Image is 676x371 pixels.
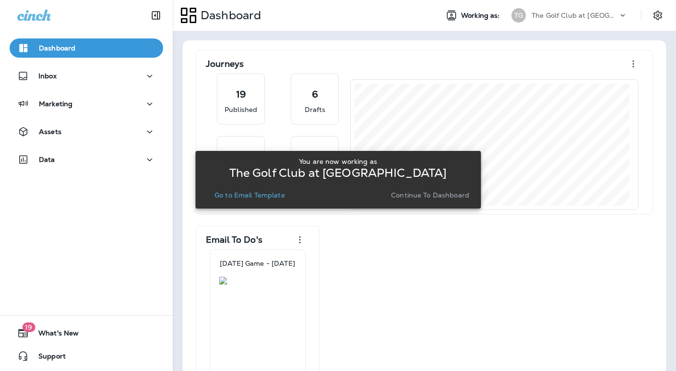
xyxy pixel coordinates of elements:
[461,12,502,20] span: Working as:
[39,128,61,136] p: Assets
[10,150,163,169] button: Data
[391,191,469,199] p: Continue to Dashboard
[299,158,377,165] p: You are now working as
[214,191,285,199] p: Go to Email Template
[10,94,163,113] button: Marketing
[10,323,163,343] button: 19What's New
[229,169,447,177] p: The Golf Club at [GEOGRAPHIC_DATA]
[29,329,79,341] span: What's New
[22,322,35,332] span: 19
[10,122,163,141] button: Assets
[10,346,163,366] button: Support
[142,6,169,25] button: Collapse Sidebar
[39,44,75,52] p: Dashboard
[532,12,618,19] p: The Golf Club at [GEOGRAPHIC_DATA]
[10,38,163,58] button: Dashboard
[511,8,526,23] div: TG
[38,72,57,80] p: Inbox
[39,100,72,108] p: Marketing
[10,66,163,86] button: Inbox
[39,156,55,163] p: Data
[387,188,473,202] button: Continue to Dashboard
[29,352,66,364] span: Support
[211,188,289,202] button: Go to Email Template
[649,7,666,24] button: Settings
